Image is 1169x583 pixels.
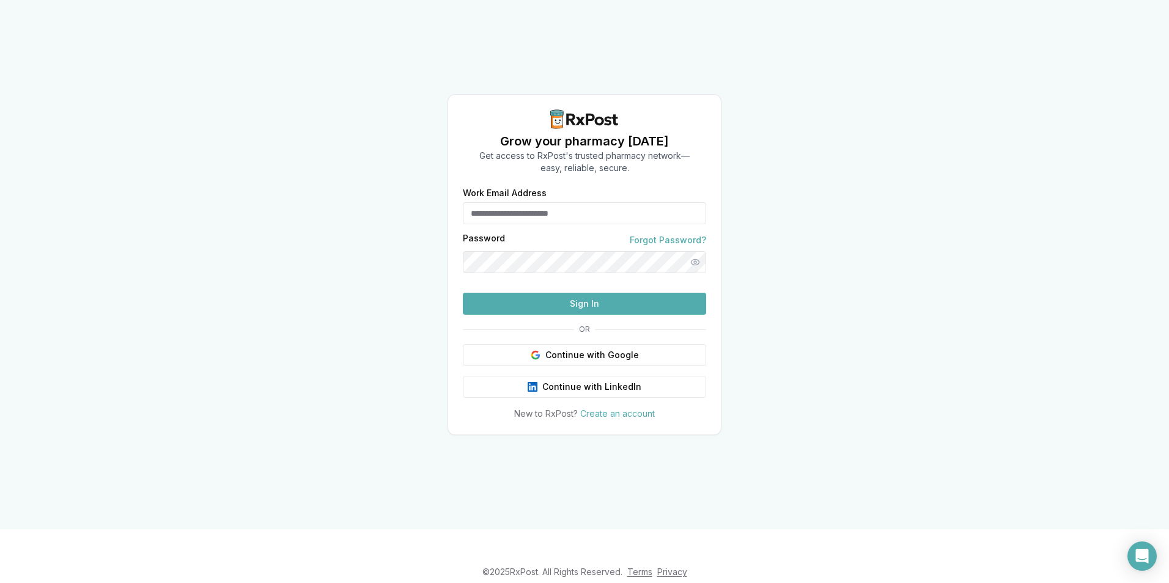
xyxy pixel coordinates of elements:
button: Sign In [463,293,706,315]
span: OR [574,324,595,334]
a: Privacy [657,566,687,577]
button: Continue with Google [463,344,706,366]
h1: Grow your pharmacy [DATE] [479,133,690,150]
a: Create an account [580,408,655,419]
p: Get access to RxPost's trusted pharmacy network— easy, reliable, secure. [479,150,690,174]
span: New to RxPost? [514,408,578,419]
label: Work Email Address [463,189,706,197]
a: Terms [627,566,652,577]
img: RxPost Logo [545,109,624,129]
button: Continue with LinkedIn [463,376,706,398]
img: Google [531,350,540,360]
div: Open Intercom Messenger [1127,541,1157,571]
img: LinkedIn [528,382,537,392]
a: Forgot Password? [630,234,706,246]
button: Show password [684,251,706,273]
label: Password [463,234,505,246]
